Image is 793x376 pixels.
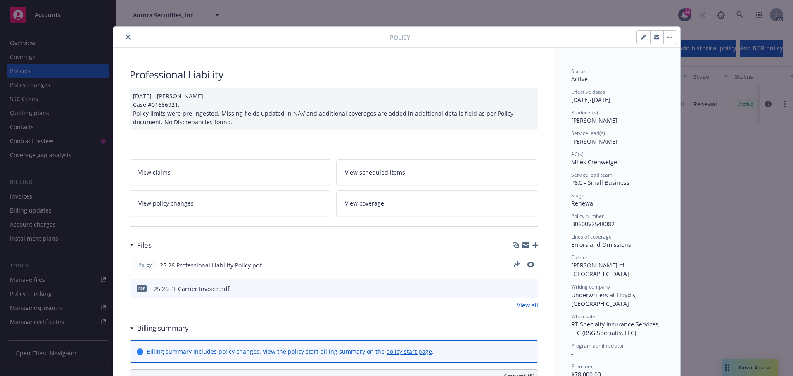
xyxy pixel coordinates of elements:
div: 25.26 PL Carrier Invoice.pdf [154,284,230,293]
span: - [571,350,573,357]
span: Service lead team [571,171,613,178]
span: pdf [137,285,147,291]
span: Carrier [571,254,588,261]
span: 25.26 Professional Liability Policy.pdf [160,261,262,270]
a: View scheduled items [336,159,538,185]
div: [DATE] - [DATE] [571,88,664,104]
span: AC(s) [571,151,584,158]
span: [PERSON_NAME] of [GEOGRAPHIC_DATA] [571,261,629,278]
span: Service lead(s) [571,130,605,137]
span: Status [571,68,586,75]
span: View scheduled items [345,168,405,177]
button: preview file [527,262,534,267]
a: View policy changes [130,190,332,216]
span: Policy [390,33,410,42]
span: Policy number [571,213,604,220]
span: Underwriters at Lloyd's, [GEOGRAPHIC_DATA] [571,291,639,307]
div: Billing summary [130,323,189,333]
button: download file [514,261,520,267]
div: Professional Liability [130,68,538,82]
span: Renewal [571,199,595,207]
span: Effective dates [571,88,605,95]
button: close [123,32,133,42]
button: preview file [527,261,534,270]
span: B0600V2548082 [571,220,615,228]
span: [PERSON_NAME] [571,137,617,145]
span: Miles Crenwelge [571,158,617,166]
span: Writing company [571,283,610,290]
span: [PERSON_NAME] [571,116,617,124]
span: Active [571,75,588,83]
a: View claims [130,159,332,185]
a: policy start page [386,348,432,355]
span: Lines of coverage [571,233,612,240]
div: Files [130,240,152,251]
span: P&C - Small Business [571,179,629,187]
button: preview file [527,284,535,293]
a: View all [517,301,538,310]
span: View policy changes [138,199,194,208]
h3: Files [137,240,152,251]
div: Billing summary includes policy changes. View the policy start billing summary on the . [147,347,434,356]
h3: Billing summary [137,323,189,333]
div: Errors and Omissions [571,240,664,249]
span: View coverage [345,199,384,208]
span: Producer(s) [571,109,598,116]
button: download file [514,261,520,270]
span: Policy [137,261,153,269]
span: View claims [138,168,171,177]
a: View coverage [336,190,538,216]
span: RT Specialty Insurance Services, LLC (RSG Specialty, LLC) [571,320,662,337]
div: [DATE] - [PERSON_NAME] Case #01686921: Policy limits were pre-ingested. Missing fields updated in... [130,88,538,130]
span: Program administrator [571,342,624,349]
span: Premium [571,363,592,370]
button: download file [514,284,521,293]
span: Wholesaler [571,313,597,320]
span: Stage [571,192,584,199]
